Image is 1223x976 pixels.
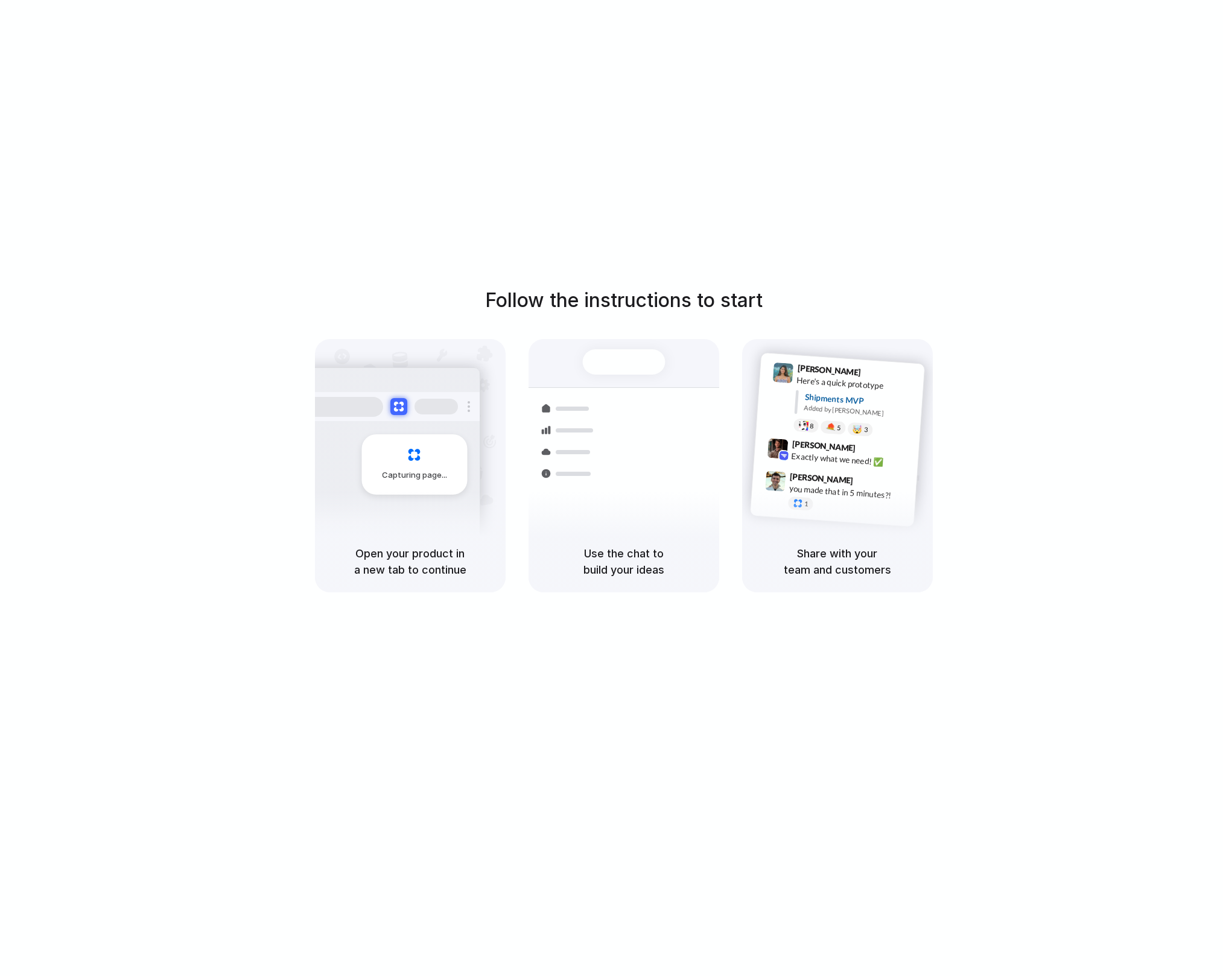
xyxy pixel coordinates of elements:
[797,361,861,379] span: [PERSON_NAME]
[329,545,491,578] h5: Open your product in a new tab to continue
[789,482,909,502] div: you made that in 5 minutes?!
[804,501,808,507] span: 1
[789,470,853,487] span: [PERSON_NAME]
[796,374,916,395] div: Here's a quick prototype
[809,423,813,429] span: 8
[852,425,862,434] div: 🤯
[864,367,889,382] span: 9:41 AM
[485,286,763,315] h1: Follow the instructions to start
[804,403,915,420] div: Added by [PERSON_NAME]
[857,475,882,490] span: 9:47 AM
[863,426,868,433] span: 3
[791,449,912,470] div: Exactly what we need! ✅
[543,545,705,578] h5: Use the chat to build your ideas
[792,437,856,455] span: [PERSON_NAME]
[836,425,840,431] span: 5
[757,545,918,578] h5: Share with your team and customers
[804,391,916,411] div: Shipments MVP
[859,443,883,457] span: 9:42 AM
[382,469,449,481] span: Capturing page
